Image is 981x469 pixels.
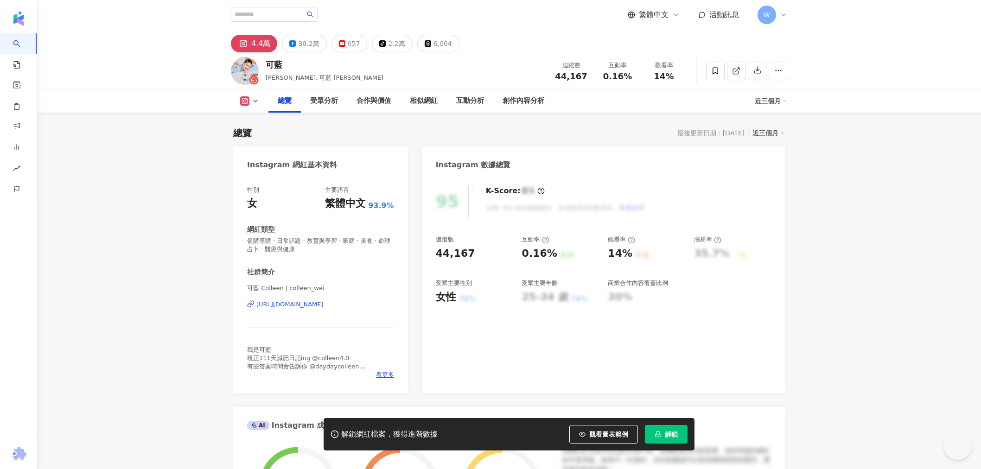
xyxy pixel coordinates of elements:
[231,57,259,85] img: KOL Avatar
[436,290,456,304] div: 女性
[247,300,394,309] a: [URL][DOMAIN_NAME]
[247,267,275,277] div: 社群簡介
[655,431,661,437] span: lock
[251,37,270,50] div: 4.4萬
[357,95,391,107] div: 合作與價值
[436,247,475,261] div: 44,167
[256,300,324,309] div: [URL][DOMAIN_NAME]
[486,186,545,196] div: K-Score :
[569,425,638,444] button: 觀看圖表範例
[503,95,544,107] div: 創作內容分析
[376,371,394,379] span: 看更多
[764,10,770,20] span: W
[325,196,366,211] div: 繁體中文
[310,95,338,107] div: 受眾分析
[247,196,257,211] div: 女
[410,95,438,107] div: 相似網紅
[348,37,360,50] div: 657
[298,37,319,50] div: 30.2萬
[331,35,368,52] button: 657
[388,37,405,50] div: 2.2萬
[433,37,452,50] div: 6,064
[247,225,275,234] div: 網紅類型
[522,235,549,244] div: 互動率
[608,235,635,244] div: 觀看率
[709,10,739,19] span: 活動訊息
[368,201,394,211] span: 93.9%
[608,279,668,287] div: 商業合作內容覆蓋比例
[555,71,587,81] span: 44,167
[247,284,394,292] span: 可藍 Colleen | colleen_wei
[436,279,472,287] div: 受眾主要性別
[677,129,745,137] div: 最後更新日期：[DATE]
[694,235,721,244] div: 漲粉率
[247,160,337,170] div: Instagram 網紅基本資料
[11,11,26,26] img: logo icon
[266,59,383,70] div: 可藍
[456,95,484,107] div: 互動分析
[266,74,383,81] span: [PERSON_NAME], 可藍 [PERSON_NAME]
[436,235,454,244] div: 追蹤數
[282,35,326,52] button: 30.2萬
[341,430,438,439] div: 解鎖網紅檔案，獲得進階數據
[436,160,511,170] div: Instagram 數據總覽
[247,237,394,254] span: 促購導購 · 日常話題 · 教育與學習 · 家庭 · 美食 · 命理占卜 · 醫療與健康
[417,35,459,52] button: 6,064
[645,425,688,444] button: 解鎖
[522,279,558,287] div: 受眾主要年齡
[10,447,28,462] img: chrome extension
[639,10,669,20] span: 繁體中文
[372,35,412,52] button: 2.2萬
[755,94,787,108] div: 近三個月
[522,247,557,261] div: 0.16%
[278,95,292,107] div: 總覽
[603,72,632,81] span: 0.16%
[233,127,252,139] div: 總覽
[247,346,366,412] span: 我是可藍 現正111天減肥日記ing @colleen4.0 有些答案時間會告訴你 @daydaycolleen - 模特兒當四年，出過兩本書 主持過健康/美食/兒童/外景節目 現在是一個沈浸在...
[554,61,589,70] div: 追蹤數
[307,11,313,18] span: search
[247,186,259,194] div: 性別
[752,127,785,139] div: 近三個月
[589,431,628,438] span: 觀看圖表範例
[600,61,635,70] div: 互動率
[608,247,632,261] div: 14%
[646,61,682,70] div: 觀看率
[13,159,20,180] span: rise
[665,431,678,438] span: 解鎖
[654,72,674,81] span: 14%
[325,186,349,194] div: 主要語言
[13,33,32,70] a: search
[231,35,277,52] button: 4.4萬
